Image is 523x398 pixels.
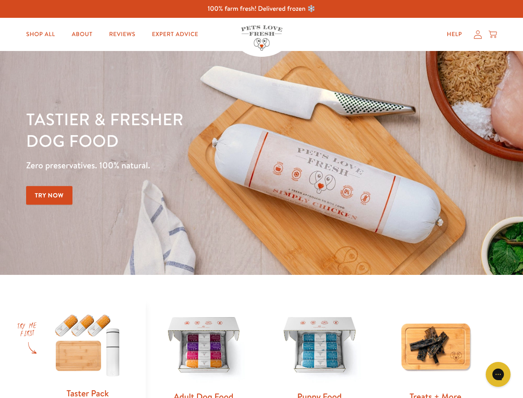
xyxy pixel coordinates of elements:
[26,186,72,205] a: Try Now
[145,26,205,43] a: Expert Advice
[26,108,340,151] h1: Tastier & fresher dog food
[102,26,142,43] a: Reviews
[26,158,340,173] p: Zero preservatives. 100% natural.
[65,26,99,43] a: About
[482,359,515,390] iframe: Gorgias live chat messenger
[241,25,282,51] img: Pets Love Fresh
[440,26,469,43] a: Help
[19,26,62,43] a: Shop All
